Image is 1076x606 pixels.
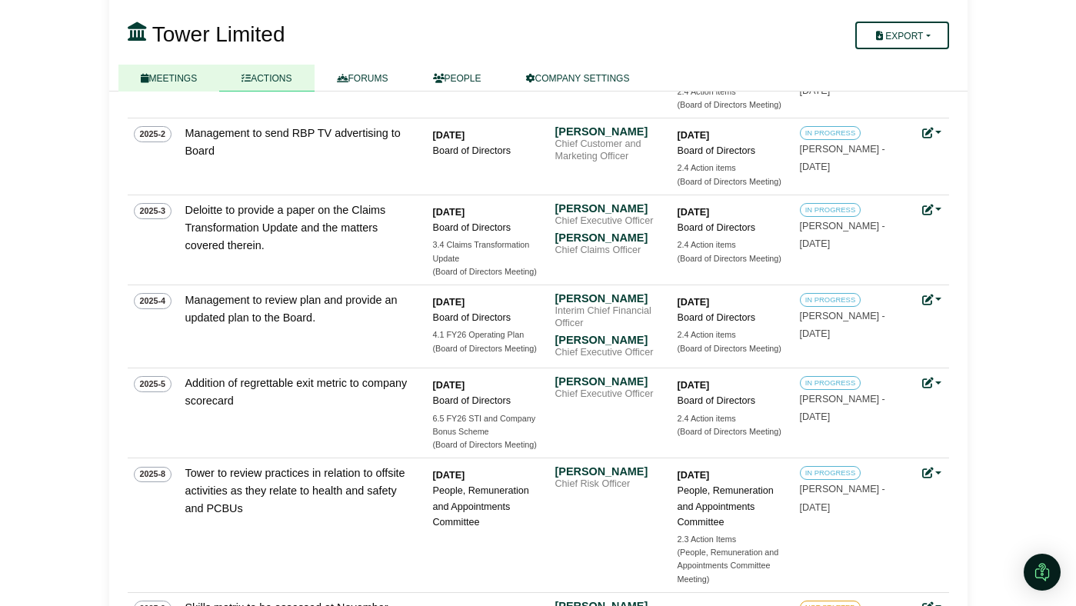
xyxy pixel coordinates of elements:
[555,347,663,359] div: Chief Executive Officer
[555,464,663,491] a: [PERSON_NAME] Chief Risk Officer
[678,205,785,220] div: [DATE]
[678,468,785,483] div: [DATE]
[678,85,785,98] div: 2.4 Action items
[134,467,172,482] span: 2025-8
[433,265,541,278] div: (Board of Directors Meeting)
[678,238,785,265] a: 2.4 Action items (Board of Directors Meeting)
[433,295,541,310] div: [DATE]
[800,48,908,95] a: IN PROGRESS [PERSON_NAME] -[DATE]
[433,438,541,451] div: (Board of Directors Meeting)
[678,533,785,546] div: 2.3 Action Items
[678,328,785,355] a: 2.4 Action items (Board of Directors Meeting)
[433,483,541,529] div: People, Remuneration and Appointments Committee
[800,411,831,422] span: [DATE]
[678,378,785,393] div: [DATE]
[555,333,663,359] a: [PERSON_NAME] Chief Executive Officer
[555,201,663,228] a: [PERSON_NAME] Chief Executive Officer
[800,221,885,249] small: [PERSON_NAME] -
[433,342,541,355] div: (Board of Directors Meeting)
[678,328,785,341] div: 2.4 Action items
[433,393,541,408] div: Board of Directors
[800,144,885,172] small: [PERSON_NAME] -
[555,291,663,305] div: [PERSON_NAME]
[504,65,652,92] a: COMPANY SETTINGS
[678,310,785,325] div: Board of Directors
[678,412,785,425] div: 2.4 Action items
[855,22,948,49] button: Export
[800,85,831,96] span: [DATE]
[134,126,172,142] span: 2025-2
[555,291,663,329] a: [PERSON_NAME] Interim Chief Financial Officer
[433,378,541,393] div: [DATE]
[555,215,663,228] div: Chief Executive Officer
[555,305,663,329] div: Interim Chief Financial Officer
[678,85,785,112] a: 2.4 Action items (Board of Directors Meeting)
[800,293,861,307] span: IN PROGRESS
[678,161,785,188] a: 2.4 Action items (Board of Directors Meeting)
[555,375,663,388] div: [PERSON_NAME]
[555,333,663,347] div: [PERSON_NAME]
[678,98,785,112] div: (Board of Directors Meeting)
[678,546,785,586] div: (People, Remuneration and Appointments Committee Meeting)
[800,466,861,480] span: IN PROGRESS
[219,65,314,92] a: ACTIONS
[800,502,831,513] span: [DATE]
[800,291,908,339] a: IN PROGRESS [PERSON_NAME] -[DATE]
[678,128,785,143] div: [DATE]
[555,125,663,138] div: [PERSON_NAME]
[800,161,831,172] span: [DATE]
[678,143,785,158] div: Board of Directors
[800,238,831,249] span: [DATE]
[134,293,172,308] span: 2025-4
[678,393,785,408] div: Board of Directors
[678,175,785,188] div: (Board of Directors Meeting)
[134,376,172,391] span: 2025-5
[678,295,785,310] div: [DATE]
[433,468,541,483] div: [DATE]
[185,464,416,518] div: Tower to review practices in relation to offsite activities as they relate to health and safety a...
[555,125,663,162] a: [PERSON_NAME] Chief Customer and Marketing Officer
[185,125,416,160] div: Management to send RBP TV advertising to Board
[433,328,541,355] a: 4.1 FY26 Operating Plan (Board of Directors Meeting)
[411,65,504,92] a: PEOPLE
[678,161,785,175] div: 2.4 Action items
[555,245,663,257] div: Chief Claims Officer
[433,238,541,278] a: 3.4 Claims Transformation Update (Board of Directors Meeting)
[800,376,861,390] span: IN PROGRESS
[800,464,908,512] a: IN PROGRESS [PERSON_NAME] -[DATE]
[555,201,663,215] div: [PERSON_NAME]
[433,412,541,439] div: 6.5 FY26 STI and Company Bonus Scheme
[800,126,861,140] span: IN PROGRESS
[433,328,541,341] div: 4.1 FY26 Operating Plan
[800,394,885,422] small: [PERSON_NAME] -
[800,125,908,172] a: IN PROGRESS [PERSON_NAME] -[DATE]
[185,201,416,255] div: Deloitte to provide a paper on the Claims Transformation Update and the matters covered therein.
[1024,554,1061,591] div: Open Intercom Messenger
[678,412,785,439] a: 2.4 Action items (Board of Directors Meeting)
[433,310,541,325] div: Board of Directors
[678,220,785,235] div: Board of Directors
[185,291,416,327] div: Management to review plan and provide an updated plan to the Board.
[555,464,663,478] div: [PERSON_NAME]
[185,375,416,410] div: Addition of regrettable exit metric to company scorecard
[555,375,663,401] a: [PERSON_NAME] Chief Executive Officer
[555,138,663,162] div: Chief Customer and Marketing Officer
[433,143,541,158] div: Board of Directors
[152,22,285,46] span: Tower Limited
[800,484,885,512] small: [PERSON_NAME] -
[678,238,785,251] div: 2.4 Action items
[134,203,172,218] span: 2025-3
[555,388,663,401] div: Chief Executive Officer
[678,252,785,265] div: (Board of Directors Meeting)
[433,205,541,220] div: [DATE]
[678,483,785,529] div: People, Remuneration and Appointments Committee
[678,342,785,355] div: (Board of Directors Meeting)
[433,238,541,265] div: 3.4 Claims Transformation Update
[555,478,663,491] div: Chief Risk Officer
[678,533,785,586] a: 2.3 Action Items (People, Remuneration and Appointments Committee Meeting)
[678,425,785,438] div: (Board of Directors Meeting)
[800,311,885,339] small: [PERSON_NAME] -
[800,67,885,95] small: [PERSON_NAME] -
[800,328,831,339] span: [DATE]
[433,412,541,452] a: 6.5 FY26 STI and Company Bonus Scheme (Board of Directors Meeting)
